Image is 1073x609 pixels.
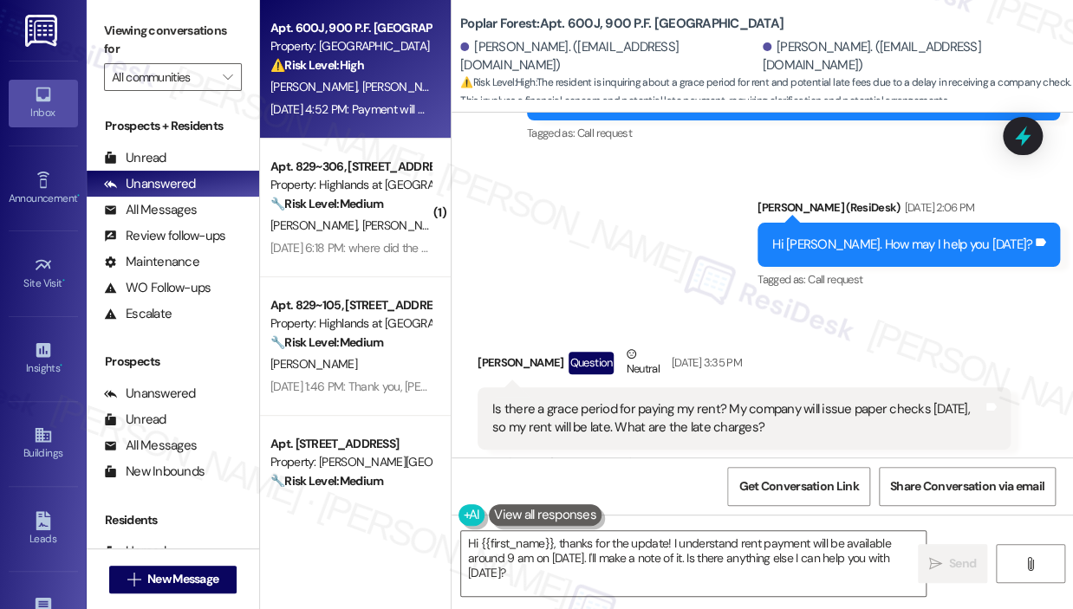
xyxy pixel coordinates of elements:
div: Unread [104,149,166,167]
div: Escalate [104,305,172,323]
div: Neutral [622,345,662,381]
div: All Messages [104,437,197,455]
div: All Messages [104,201,197,219]
div: Apt. [STREET_ADDRESS] [270,435,431,453]
textarea: Hi {{first_name}}, thanks for the update! I understand rent payment will be available around 9 am... [461,531,926,596]
label: Viewing conversations for [104,17,242,63]
span: • [60,360,62,372]
div: Tagged as: [758,267,1060,292]
a: Leads [9,506,78,553]
span: New Message [147,570,218,588]
div: Tagged as: [478,450,1011,475]
i:  [1024,557,1037,571]
strong: ⚠️ Risk Level: High [270,57,364,73]
div: Tagged as: [527,120,1060,146]
div: Prospects [87,353,259,371]
i:  [223,70,232,84]
span: Call request [808,272,862,287]
strong: ⚠️ Risk Level: High [460,75,535,89]
div: Is there a grace period for paying my rent? My company will issue paper checks [DATE], so my rent... [492,400,983,437]
strong: 🔧 Risk Level: Medium [270,473,383,489]
span: [PERSON_NAME] [362,217,449,233]
span: [PERSON_NAME] [362,79,449,94]
a: Insights • [9,335,78,382]
div: Apt. 829~105, [STREET_ADDRESS] [270,296,431,314]
span: Send [949,554,976,573]
a: Site Visit • [9,250,78,297]
strong: 🔧 Risk Level: Medium [270,196,383,211]
input: All communities [112,63,214,91]
div: WO Follow-ups [104,279,211,297]
span: : The resident is inquiring about a grace period for rent and potential late fees due to a delay ... [460,74,1073,111]
div: Hi [PERSON_NAME]. How may I help you [DATE]? [772,236,1032,254]
div: Property: Highlands at [GEOGRAPHIC_DATA] Apartments [270,314,431,333]
div: Unanswered [104,385,196,403]
div: Maintenance [104,253,199,271]
img: ResiDesk Logo [25,15,61,47]
span: [PERSON_NAME] [270,217,362,233]
span: [PERSON_NAME] [270,79,362,94]
span: Call request [577,126,632,140]
b: Poplar Forest: Apt. 600J, 900 P.F. [GEOGRAPHIC_DATA] [460,15,784,33]
div: [DATE] 3:35 PM [667,353,742,372]
i:  [929,557,942,571]
span: Get Conversation Link [738,477,858,496]
div: Unread [104,542,166,560]
div: New Inbounds [104,463,205,481]
div: Property: [GEOGRAPHIC_DATA] [270,37,431,55]
span: Share Conversation via email [890,477,1044,496]
div: Apt. 600J, 900 P.F. [GEOGRAPHIC_DATA] [270,19,431,37]
div: Review follow-ups [104,227,225,245]
div: [DATE] 2:06 PM [900,198,974,217]
i:  [127,573,140,586]
span: • [77,190,80,202]
a: Buildings [9,420,78,467]
span: Rent/payments , [528,455,602,470]
button: New Message [109,566,237,593]
button: Share Conversation via email [879,467,1056,506]
div: [DATE] 6:18 PM: where did the grill trash go? [270,240,487,256]
div: Prospects + Residents [87,117,259,135]
button: Send [918,544,987,583]
div: Question [569,352,615,373]
span: • [62,275,65,287]
div: Unanswered [104,175,196,193]
div: Property: [PERSON_NAME][GEOGRAPHIC_DATA] Apartments [270,453,431,471]
div: Residents [87,511,259,529]
div: [PERSON_NAME] [478,345,1011,387]
div: Unread [104,411,166,429]
span: [PERSON_NAME] [270,356,357,372]
a: Inbox [9,80,78,126]
div: Apt. 829~306, [STREET_ADDRESS] [270,158,431,176]
div: [DATE] 4:52 PM: Payment will be available around 9 am on [DATE]. Sorry for the inconvenience. [270,101,741,117]
div: Property: Highlands at [GEOGRAPHIC_DATA] Apartments [270,176,431,194]
div: [PERSON_NAME]. ([EMAIL_ADDRESS][DOMAIN_NAME]) [763,38,1061,75]
button: Get Conversation Link [727,467,869,506]
div: [PERSON_NAME]. ([EMAIL_ADDRESS][DOMAIN_NAME]) [460,38,758,75]
div: [PERSON_NAME] (ResiDesk) [758,198,1060,223]
strong: 🔧 Risk Level: Medium [270,334,383,350]
span: Late charges [602,455,660,470]
div: [DATE] 1:46 PM: Thank you, [PERSON_NAME]! [270,379,494,394]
